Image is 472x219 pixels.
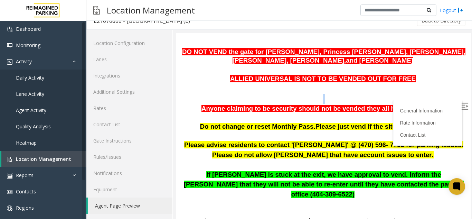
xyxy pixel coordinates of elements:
[54,42,239,49] span: ALLIED UNIVERSAL IS NOT TO BE VENDED OUT FOR FREE
[1,151,86,167] a: Location Management
[7,27,12,32] img: 'icon'
[86,51,172,67] a: Lanes
[16,204,34,211] span: Regions
[224,99,249,104] a: Contact List
[86,149,172,165] a: Rules/Issues
[16,123,51,130] span: Quality Analysis
[16,188,36,195] span: Contacts
[8,138,288,165] span: If [PERSON_NAME] is stuck at the exit, we have approval to vend. Inform the [PERSON_NAME] that th...
[16,74,44,81] span: Daily Activity
[16,42,40,48] span: Monitoring
[440,7,463,14] a: Logout
[7,206,12,211] img: 'icon'
[417,16,465,26] button: Back to Directory
[224,75,266,80] a: General Information
[86,84,172,100] a: Additional Settings
[94,16,190,25] div: L21070800 - [GEOGRAPHIC_DATA] (L)
[86,100,172,116] a: Rates
[86,67,172,84] a: Integrations
[7,59,12,65] img: 'icon'
[88,198,172,214] a: Agent Page Preview
[86,165,172,181] a: Notifications
[16,156,71,162] span: Location Management
[16,26,41,32] span: Dashboard
[224,87,259,92] a: Rate Information
[86,116,172,133] a: Contact List
[16,172,34,179] span: Reports
[25,72,268,79] span: Anyone claiming to be security should not be vended they all have access card
[7,43,12,48] img: 'icon'
[24,90,139,97] span: Do not change or reset Monthly Pass.
[86,35,172,51] a: Location Configuration
[93,2,100,19] img: pageIcon
[16,91,44,97] span: Lane Activity
[16,139,37,146] span: Heatmap
[16,58,32,65] span: Activity
[86,133,172,149] a: Gate Instructions
[7,157,12,162] img: 'icon'
[139,90,270,97] span: Please just vend if the situation calls for it.
[8,108,287,125] span: Please advise residents to contact '[PERSON_NAME]' @ (470) 596- 7752 for parking issues. Please d...
[6,15,289,31] span: DO NOT VEND the gate for [PERSON_NAME], Princess [PERSON_NAME], [PERSON_NAME], [PERSON_NAME], [PE...
[7,189,12,195] img: 'icon'
[458,7,463,14] img: logout
[86,181,172,198] a: Equipment
[285,70,292,76] img: Open/Close Sidebar Menu
[103,2,198,19] h3: Location Management
[170,24,237,31] span: and [PERSON_NAME]
[7,173,12,179] img: 'icon'
[16,107,46,113] span: Agent Activity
